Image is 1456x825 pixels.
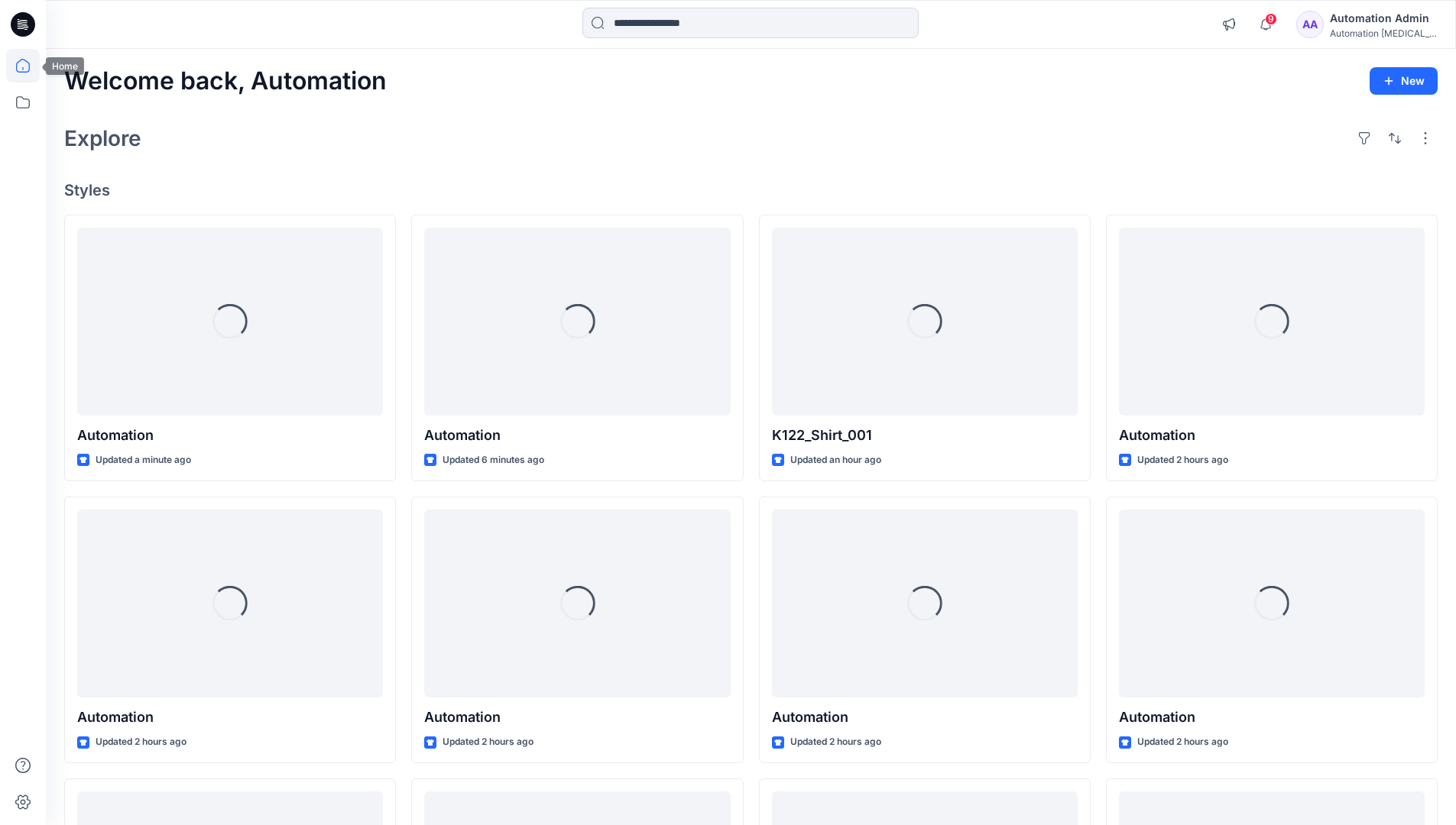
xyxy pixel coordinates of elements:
[96,734,186,750] p: Updated 2 hours ago
[77,707,383,728] p: Automation
[64,181,1438,199] h4: Styles
[772,707,1078,728] p: Automation
[424,425,730,446] p: Automation
[443,452,544,468] p: Updated 6 minutes ago
[790,734,881,750] p: Updated 2 hours ago
[64,126,141,150] h2: Explore
[96,452,191,468] p: Updated a minute ago
[424,707,730,728] p: Automation
[1137,734,1228,750] p: Updated 2 hours ago
[64,67,387,95] h2: Welcome back, Automation
[790,452,881,468] p: Updated an hour ago
[1265,13,1277,25] span: 9
[77,425,383,446] p: Automation
[443,734,533,750] p: Updated 2 hours ago
[772,425,1078,446] p: K122_Shirt_001
[1330,9,1437,27] div: Automation Admin
[1119,707,1425,728] p: Automation
[1137,452,1228,468] p: Updated 2 hours ago
[1370,67,1438,95] button: New
[1330,27,1437,39] div: Automation [MEDICAL_DATA]...
[1119,425,1425,446] p: Automation
[1296,11,1324,38] div: AA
